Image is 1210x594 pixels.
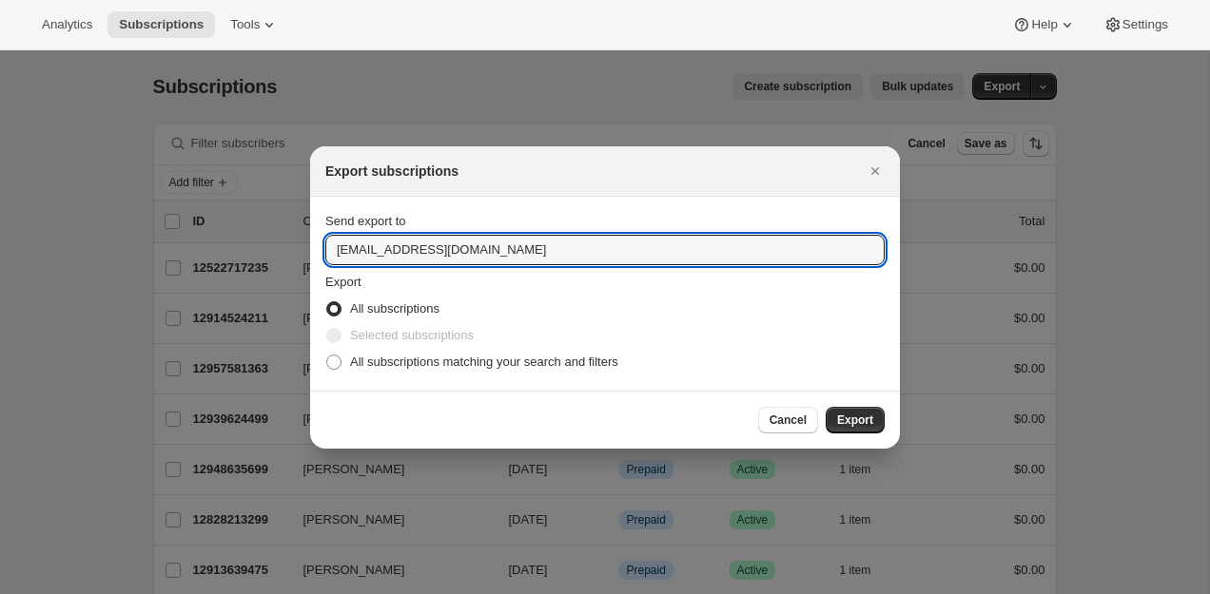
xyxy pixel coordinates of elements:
span: All subscriptions matching your search and filters [350,354,618,369]
button: Cancel [758,407,818,433]
button: Close [862,158,888,184]
button: Help [1001,11,1087,38]
span: Analytics [42,17,92,32]
span: Send export to [325,214,406,228]
span: Subscriptions [119,17,204,32]
button: Settings [1092,11,1180,38]
span: Export [837,412,873,428]
span: All subscriptions [350,301,439,316]
span: Tools [230,17,260,32]
span: Selected subscriptions [350,328,474,342]
button: Tools [219,11,290,38]
span: Cancel [770,412,807,428]
span: Export [325,275,361,289]
h2: Export subscriptions [325,162,459,181]
span: Help [1031,17,1057,32]
button: Export [826,407,885,433]
span: Settings [1122,17,1168,32]
button: Subscriptions [107,11,215,38]
button: Analytics [30,11,104,38]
